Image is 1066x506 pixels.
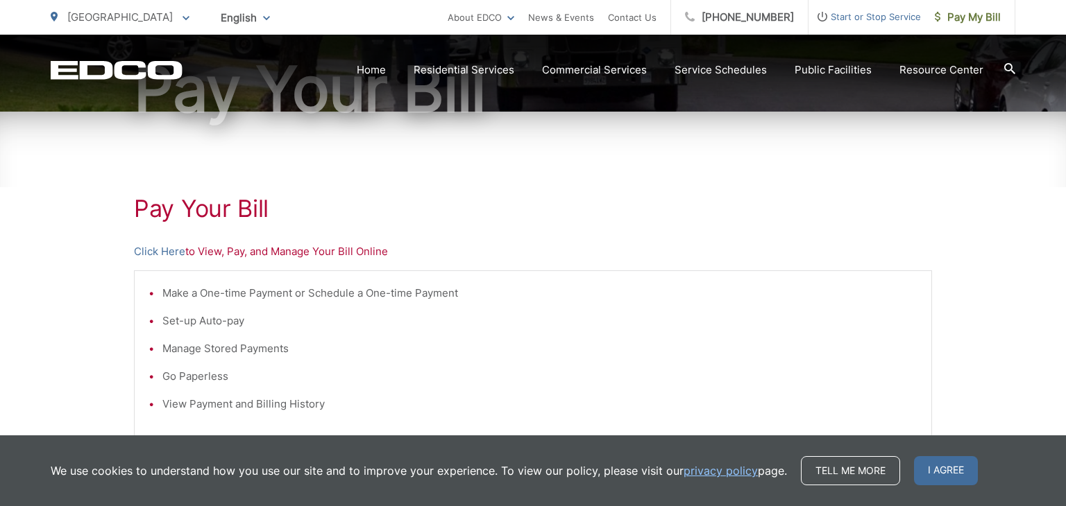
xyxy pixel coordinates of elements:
[914,456,978,485] span: I agree
[51,462,787,479] p: We use cookies to understand how you use our site and to improve your experience. To view our pol...
[528,9,594,26] a: News & Events
[448,9,514,26] a: About EDCO
[414,62,514,78] a: Residential Services
[935,9,1001,26] span: Pay My Bill
[210,6,280,30] span: English
[801,456,900,485] a: Tell me more
[162,285,917,302] li: Make a One-time Payment or Schedule a One-time Payment
[67,10,173,24] span: [GEOGRAPHIC_DATA]
[684,462,758,479] a: privacy policy
[51,55,1015,124] h1: Pay Your Bill
[149,433,917,450] p: * Requires a One-time Registration (or Online Account Set-up to Create Your Username and Password)
[162,396,917,412] li: View Payment and Billing History
[162,340,917,357] li: Manage Stored Payments
[608,9,657,26] a: Contact Us
[357,62,386,78] a: Home
[134,243,185,260] a: Click Here
[795,62,872,78] a: Public Facilities
[675,62,767,78] a: Service Schedules
[162,368,917,385] li: Go Paperless
[134,195,932,223] h1: Pay Your Bill
[162,313,917,329] li: Set-up Auto-pay
[134,243,932,260] p: to View, Pay, and Manage Your Bill Online
[899,62,983,78] a: Resource Center
[51,60,183,80] a: EDCD logo. Return to the homepage.
[542,62,647,78] a: Commercial Services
